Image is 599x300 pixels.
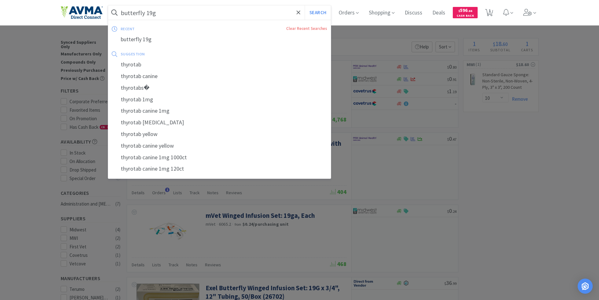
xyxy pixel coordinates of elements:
div: Open Intercom Messenger [578,279,593,294]
a: Discuss [402,10,425,16]
div: butterfly 19g [108,34,331,45]
div: thyrotabs� [108,82,331,94]
div: thyrotab [108,59,331,71]
div: thyrotab canine 1mg [108,105,331,117]
div: suggestion [121,49,236,59]
div: thyrotab canine yellow [108,140,331,152]
a: 1 [483,11,496,16]
span: . 66 [468,9,472,13]
div: thyrotab 1mg [108,94,331,105]
div: recent [121,24,211,34]
input: Search by item, sku, manufacturer, ingredient, size... [108,5,331,20]
div: thyrotab canine 1mg 120ct [108,163,331,175]
a: Clear Recent Searches [286,26,327,31]
span: $ [458,9,460,13]
div: thyrotab yellow [108,128,331,140]
span: 596 [458,7,472,13]
button: Search [305,5,331,20]
div: thyrotab canine 1mg 1000ct [108,152,331,163]
a: $596.66Cash Back [453,4,478,21]
span: Cash Back [457,14,474,18]
div: thyrotab [MEDICAL_DATA] [108,117,331,128]
img: e4e33dab9f054f5782a47901c742baa9_102.png [61,6,103,19]
div: thyrotab canine [108,71,331,82]
a: Deals [430,10,448,16]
